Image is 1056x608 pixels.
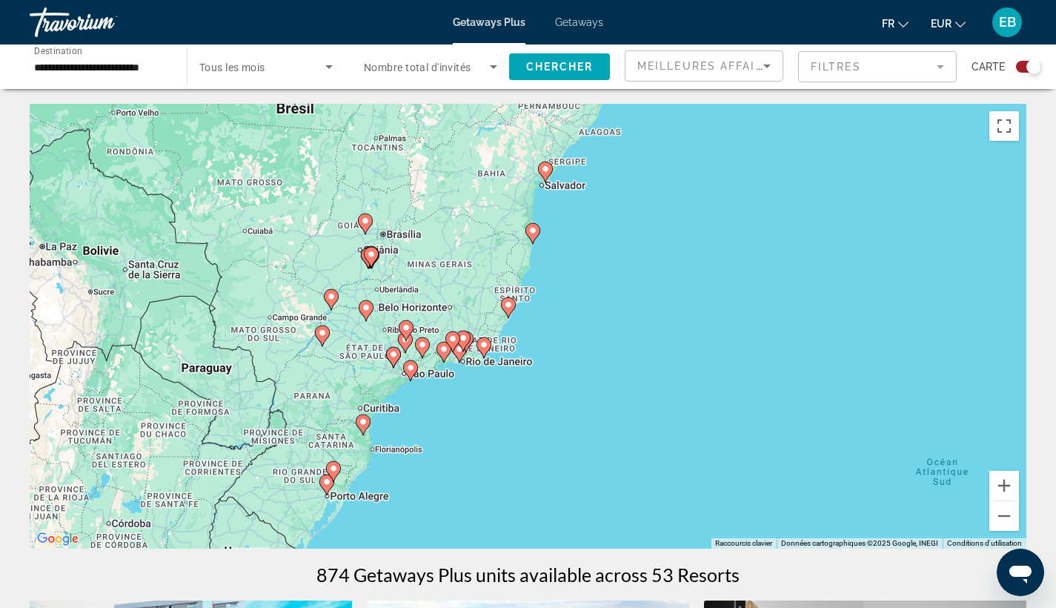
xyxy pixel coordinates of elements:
button: Zoom avant [989,471,1019,500]
button: User Menu [988,7,1026,38]
span: fr [882,18,894,30]
a: Getaways [555,16,603,28]
button: Filter [798,50,957,83]
span: Nombre total d'invités [364,62,471,73]
h1: 874 Getaways Plus units available across 53 Resorts [316,564,740,586]
button: Zoom arrière [989,501,1019,531]
span: EUR [931,18,952,30]
button: Passer en plein écran [989,111,1019,141]
span: Tous les mois [199,62,265,73]
span: Meilleures affaires [637,60,780,72]
span: EB [999,15,1016,30]
span: Destination [34,45,82,56]
a: Travorium [30,3,178,42]
mat-select: Sort by [637,57,771,75]
a: Getaways Plus [453,16,525,28]
img: Google [33,529,82,549]
button: Chercher [509,53,610,80]
span: Chercher [526,61,594,73]
iframe: Bouton de lancement de la fenêtre de messagerie [997,549,1044,596]
span: Carte [972,56,1005,77]
button: Raccourcis clavier [715,538,772,549]
button: Change currency [931,13,966,34]
a: Ouvrir cette zone dans Google Maps (dans une nouvelle fenêtre) [33,529,82,549]
button: Change language [882,13,909,34]
a: Conditions d'utilisation (s'ouvre dans un nouvel onglet) [947,539,1022,547]
span: Données cartographiques ©2025 Google, INEGI [781,539,938,547]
